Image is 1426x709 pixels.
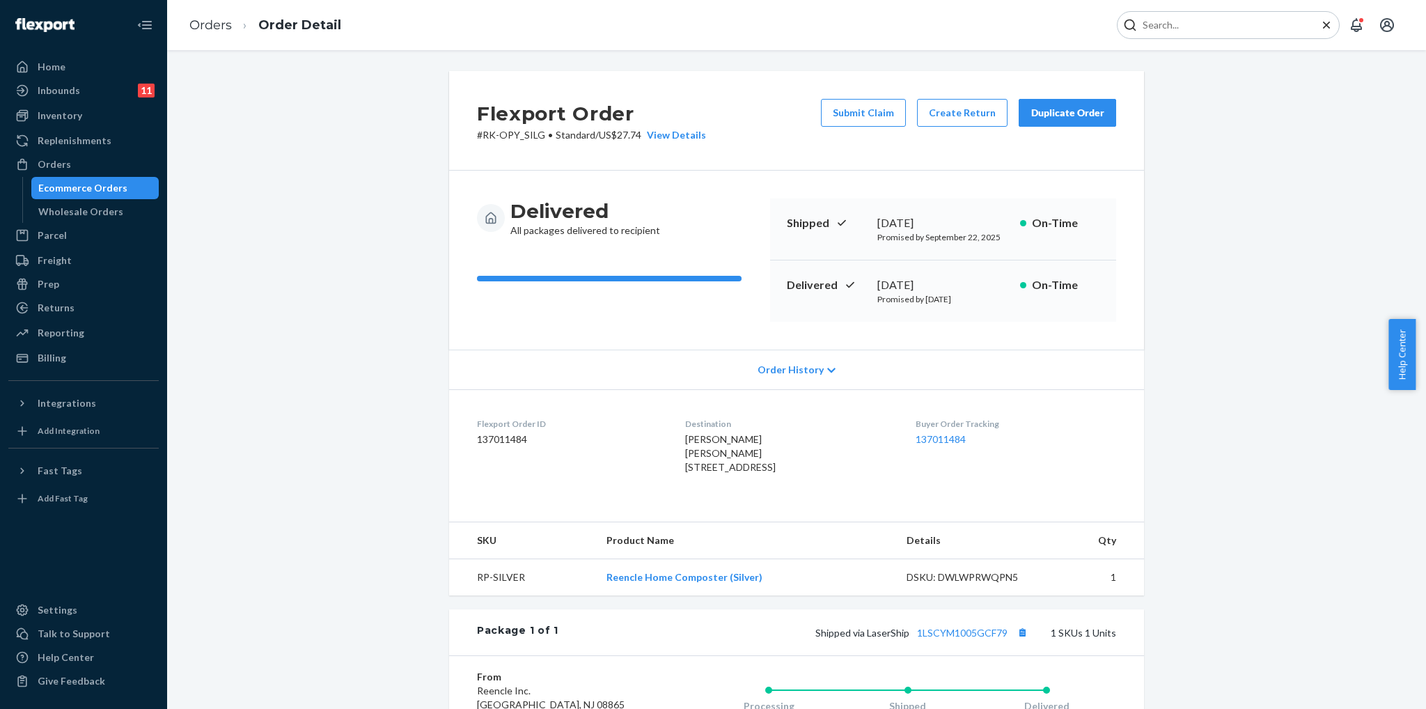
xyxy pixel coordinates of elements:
[877,277,1009,293] div: [DATE]
[8,79,159,102] a: Inbounds11
[1319,18,1333,33] button: Close Search
[1137,18,1308,32] input: Search Input
[8,104,159,127] a: Inventory
[258,17,341,33] a: Order Detail
[8,56,159,78] a: Home
[595,522,895,559] th: Product Name
[548,129,553,141] span: •
[916,418,1116,430] dt: Buyer Order Tracking
[449,559,595,596] td: RP-SILVER
[477,623,558,641] div: Package 1 of 1
[38,84,80,98] div: Inbounds
[38,492,88,504] div: Add Fast Tag
[917,627,1008,639] a: 1LSCYM1005GCF79
[787,277,866,293] p: Delivered
[895,522,1049,559] th: Details
[477,418,663,430] dt: Flexport Order ID
[8,130,159,152] a: Replenishments
[38,396,96,410] div: Integrations
[685,433,776,473] span: [PERSON_NAME] [PERSON_NAME] [STREET_ADDRESS]
[38,228,67,242] div: Parcel
[510,198,660,224] h3: Delivered
[38,301,75,315] div: Returns
[8,599,159,621] a: Settings
[8,153,159,176] a: Orders
[38,674,105,688] div: Give Feedback
[449,522,595,559] th: SKU
[1342,11,1370,39] button: Open notifications
[8,273,159,295] a: Prep
[477,433,663,446] dd: 137011484
[821,99,906,127] button: Submit Claim
[877,293,1009,305] p: Promised by [DATE]
[38,134,111,148] div: Replenishments
[641,128,706,142] button: View Details
[1388,319,1416,390] button: Help Center
[1031,106,1104,120] div: Duplicate Order
[38,425,100,437] div: Add Integration
[8,623,159,645] a: Talk to Support
[138,84,155,98] div: 11
[8,488,159,510] a: Add Fast Tag
[907,570,1037,584] div: DSKU: DWLWPRWQPN5
[38,181,127,195] div: Ecommerce Orders
[38,254,72,267] div: Freight
[758,363,824,377] span: Order History
[15,18,75,32] img: Flexport logo
[1019,99,1116,127] button: Duplicate Order
[8,322,159,344] a: Reporting
[606,571,762,583] a: Reencle Home Composter (Silver)
[8,347,159,369] a: Billing
[556,129,595,141] span: Standard
[1048,559,1144,596] td: 1
[877,215,1009,231] div: [DATE]
[131,11,159,39] button: Close Navigation
[8,249,159,272] a: Freight
[38,627,110,641] div: Talk to Support
[8,420,159,442] a: Add Integration
[1032,215,1099,231] p: On-Time
[38,205,123,219] div: Wholesale Orders
[877,231,1009,243] p: Promised by September 22, 2025
[1048,522,1144,559] th: Qty
[31,177,159,199] a: Ecommerce Orders
[38,60,65,74] div: Home
[8,224,159,247] a: Parcel
[1013,623,1031,641] button: Copy tracking number
[787,215,866,231] p: Shipped
[38,650,94,664] div: Help Center
[510,198,660,237] div: All packages delivered to recipient
[8,460,159,482] button: Fast Tags
[38,464,82,478] div: Fast Tags
[38,326,84,340] div: Reporting
[189,17,232,33] a: Orders
[477,99,706,128] h2: Flexport Order
[38,157,71,171] div: Orders
[38,351,66,365] div: Billing
[1373,11,1401,39] button: Open account menu
[8,297,159,319] a: Returns
[31,201,159,223] a: Wholesale Orders
[1032,277,1099,293] p: On-Time
[178,5,352,46] ol: breadcrumbs
[815,627,1031,639] span: Shipped via LaserShip
[38,603,77,617] div: Settings
[8,646,159,669] a: Help Center
[38,109,82,123] div: Inventory
[916,433,966,445] a: 137011484
[8,670,159,692] button: Give Feedback
[38,277,59,291] div: Prep
[917,99,1008,127] button: Create Return
[8,392,159,414] button: Integrations
[685,418,893,430] dt: Destination
[477,670,643,684] dt: From
[1123,18,1137,32] svg: Search Icon
[558,623,1116,641] div: 1 SKUs 1 Units
[477,128,706,142] p: # RK-OPY_SILG / US$27.74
